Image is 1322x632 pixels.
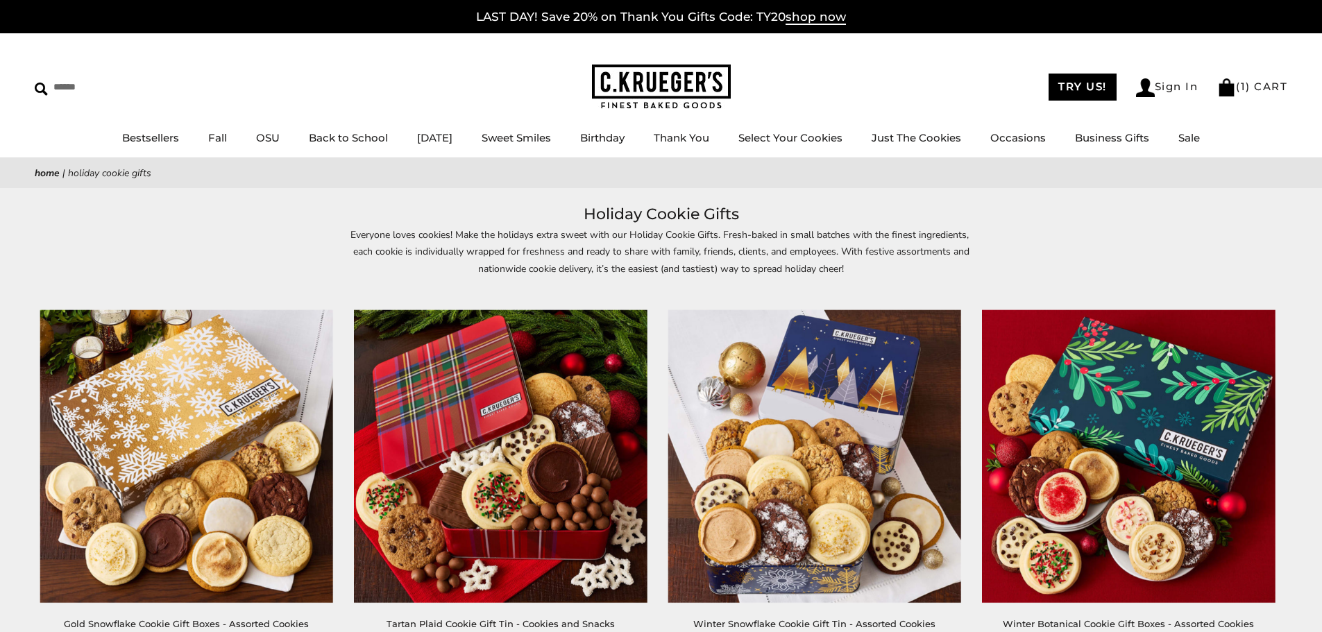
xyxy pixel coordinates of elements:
img: Search [35,83,48,96]
img: Gold Snowflake Cookie Gift Boxes - Assorted Cookies [40,309,333,602]
span: shop now [786,10,846,25]
img: Winter Botanical Cookie Gift Boxes - Assorted Cookies [982,309,1275,602]
iframe: Sign Up via Text for Offers [11,579,144,621]
a: Winter Snowflake Cookie Gift Tin - Assorted Cookies [693,618,935,629]
h1: Holiday Cookie Gifts [56,202,1266,227]
a: Tartan Plaid Cookie Gift Tin - Cookies and Snacks [387,618,615,629]
a: Back to School [309,131,388,144]
a: Fall [208,131,227,144]
a: [DATE] [417,131,452,144]
a: OSU [256,131,280,144]
a: Thank You [654,131,709,144]
a: Birthday [580,131,625,144]
input: Search [35,76,200,98]
a: Bestsellers [122,131,179,144]
img: Bag [1217,78,1236,96]
img: Winter Snowflake Cookie Gift Tin - Assorted Cookies [668,309,961,602]
a: Occasions [990,131,1046,144]
p: Everyone loves cookies! Make the holidays extra sweet with our Holiday Cookie Gifts. Fresh-baked ... [342,227,981,296]
img: C.KRUEGER'S [592,65,731,110]
a: Home [35,166,60,180]
nav: breadcrumbs [35,165,1287,181]
a: Sign In [1136,78,1198,97]
span: Holiday Cookie Gifts [68,166,151,180]
a: Sale [1178,131,1200,144]
a: LAST DAY! Save 20% on Thank You Gifts Code: TY20shop now [476,10,846,25]
a: Business Gifts [1075,131,1149,144]
img: Account [1136,78,1155,97]
a: Gold Snowflake Cookie Gift Boxes - Assorted Cookies [64,618,309,629]
span: | [62,166,65,180]
span: 1 [1241,80,1246,93]
a: Select Your Cookies [738,131,842,144]
a: Winter Botanical Cookie Gift Boxes - Assorted Cookies [1003,618,1254,629]
a: TRY US! [1049,74,1117,101]
a: Sweet Smiles [482,131,551,144]
a: (1) CART [1217,80,1287,93]
img: Tartan Plaid Cookie Gift Tin - Cookies and Snacks [354,309,647,602]
a: Just The Cookies [872,131,961,144]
